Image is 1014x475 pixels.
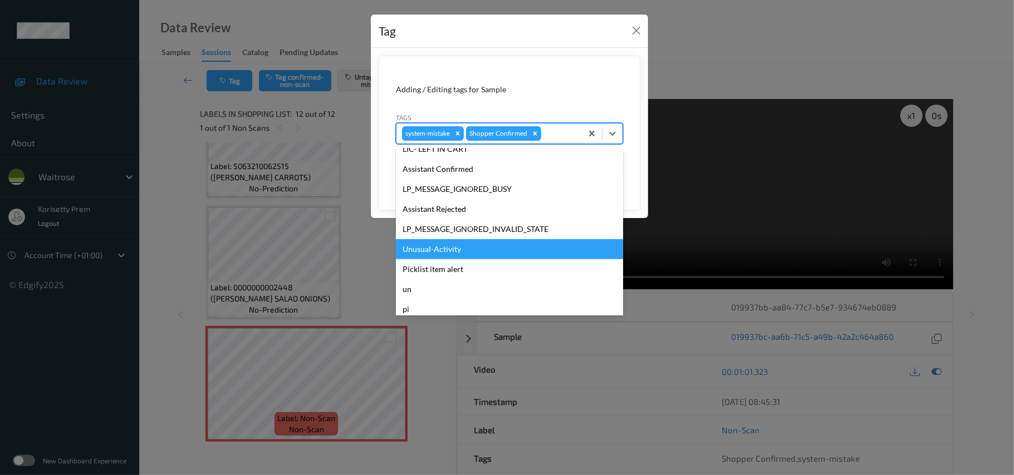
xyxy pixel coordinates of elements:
[402,126,452,141] div: system-mistake
[396,259,623,279] div: Picklist item alert
[396,139,623,159] div: LIC- LEFT IN CART
[396,179,623,199] div: LP_MESSAGE_IGNORED_BUSY
[396,84,623,95] div: Adding / Editing tags for Sample
[396,112,412,122] label: Tags
[452,126,464,141] div: Remove system-mistake
[396,219,623,239] div: LP_MESSAGE_IGNORED_INVALID_STATE
[629,23,644,38] button: Close
[529,126,541,141] div: Remove Shopper Confirmed
[396,239,623,259] div: Unusual-Activity
[396,199,623,219] div: Assistant Rejected
[396,299,623,319] div: pi
[396,279,623,299] div: un
[396,159,623,179] div: Assistant Confirmed
[379,22,396,40] div: Tag
[466,126,529,141] div: Shopper Confirmed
